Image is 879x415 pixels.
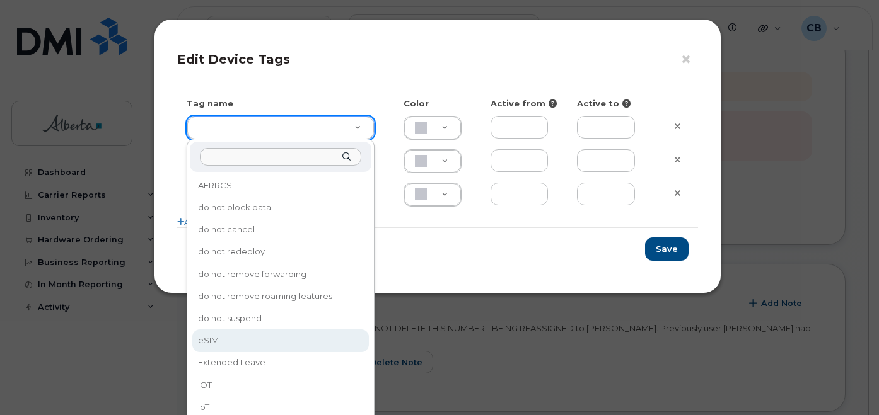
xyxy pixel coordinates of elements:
div: do not cancel [194,220,368,239]
div: Extended Leave [194,353,368,373]
div: AFRRCS [194,176,368,195]
div: iOT [194,375,368,395]
div: do not remove forwarding [194,264,368,284]
div: do not redeploy [194,242,368,262]
div: eSIM [194,331,368,350]
div: do not block data [194,198,368,217]
div: do not suspend [194,309,368,328]
div: do not remove roaming features [194,287,368,306]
